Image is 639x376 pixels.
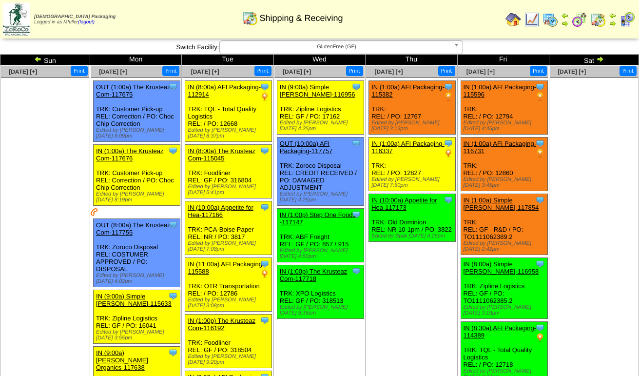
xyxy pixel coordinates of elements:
img: Tooltip [444,139,453,148]
a: IN (1:00a) AFI Packaging-116337 [371,140,445,155]
a: [DATE] [+] [466,68,495,75]
img: arrowright.gif [596,55,604,63]
img: Tooltip [535,82,545,92]
a: IN (1:00a) AFI Packaging-116731 [464,140,537,155]
div: TRK: Zipline Logistics REL: GF / PO: 17162 [277,81,364,135]
div: TRK: REL: GF - R&D / PO: TO1111062389.2 [461,194,547,255]
a: IN (8:00a) Simple [PERSON_NAME]-116958 [464,260,539,275]
img: Tooltip [168,220,178,230]
div: TRK: Zoroco Disposal REL: COSTUMER APPROVED / PO: DISPOSAL [94,219,180,287]
a: IN (1:00p) The Krusteaz Com-117718 [280,268,348,282]
button: Print [162,66,179,76]
div: Edited by [PERSON_NAME] [DATE] 3:45pm [464,177,547,188]
div: TRK: Zipline Logistics REL: GF / PO: 16041 [94,290,180,344]
div: TRK: REL: / PO: 12767 [369,81,456,135]
td: Thu [366,55,457,65]
img: Tooltip [351,210,361,219]
img: Tooltip [351,82,361,92]
div: TRK: REL: / PO: 12794 [461,81,547,135]
img: arrowleft.gif [561,12,569,20]
span: [DATE] [+] [191,68,219,75]
div: TRK: OTR Transportation REL: / PO: 12786 [185,258,272,312]
div: Edited by [PERSON_NAME] [DATE] 4:45pm [464,120,547,132]
img: PO [535,148,545,158]
td: Sun [0,55,90,65]
button: Print [71,66,88,76]
img: Tooltip [168,291,178,301]
button: Print [620,66,637,76]
img: PO [535,333,545,342]
a: IN (8:00a) AFI Packaging-112914 [188,83,261,98]
div: Edited by [PERSON_NAME] [DATE] 9:16pm [280,304,364,316]
a: IN (10:00a) Appetite for Hea-117166 [188,204,253,218]
div: TRK: Zipline Logistics REL: GF / PO: TO1111062385.2 [461,258,547,319]
img: PO [260,269,270,278]
a: IN (9:00a) Simple [PERSON_NAME]-115633 [96,293,172,307]
a: [DATE] [+] [9,68,37,75]
img: arrowleft.gif [34,55,42,63]
div: Edited by [PERSON_NAME] [DATE] 3:55pm [96,329,180,341]
img: arrowleft.gif [609,12,617,20]
img: PO [444,148,453,158]
div: Edited by [PERSON_NAME] [DATE] 8:37pm [188,127,271,139]
span: [DEMOGRAPHIC_DATA] Packaging [34,14,116,20]
img: Tooltip [260,146,270,156]
div: TRK: PCA-Boise Paper REL: NR / PO: 3817 [185,201,272,255]
img: Tooltip [351,139,361,148]
a: IN (11:00a) AFI Packaging-115588 [188,260,264,275]
div: Edited by [PERSON_NAME] [DATE] 4:50pm [280,248,364,259]
a: OUT (1:00a) The Krusteaz Com-117675 [96,83,171,98]
div: Edited by [PERSON_NAME] [DATE] 5:41pm [188,184,271,196]
a: IN (1:00a) AFI Packaging-115596 [464,83,537,98]
img: calendarinout.gif [590,12,606,27]
td: Fri [457,55,549,65]
img: home.gif [505,12,521,27]
a: (logout) [78,20,95,25]
button: Print [254,66,271,76]
img: Tooltip [535,139,545,148]
div: Edited by [PERSON_NAME] [DATE] 4:02pm [96,273,180,284]
div: TRK: Customer Pick-up REL: Correction / PO: Choc Chip Correction [94,145,180,206]
td: Tue [182,55,273,65]
a: IN (9:00a) Simple [PERSON_NAME]-116956 [280,83,355,98]
img: line_graph.gif [524,12,540,27]
span: Logged in as Mfuller [34,14,116,25]
a: OUT (8:00a) The Krusteaz Com-117755 [96,221,171,236]
div: Edited by [PERSON_NAME] [DATE] 8:19pm [96,191,180,203]
div: Edited by [PERSON_NAME] [DATE] 4:25pm [280,191,364,203]
a: [DATE] [+] [374,68,403,75]
div: Edited by Bpali [DATE] 4:26pm [371,233,455,239]
td: Sat [549,55,639,65]
img: Tooltip [444,195,453,205]
img: Tooltip [535,259,545,269]
div: TRK: Foodliner REL: GF / PO: 316804 [185,145,272,198]
img: Tooltip [260,259,270,269]
img: PO [260,92,270,101]
img: Customer has been contacted and delivery has been arranged [91,208,98,216]
img: PO [444,92,453,101]
div: Edited by [PERSON_NAME] [DATE] 7:08pm [188,240,271,252]
div: Edited by [PERSON_NAME] [DATE] 2:42pm [464,240,547,252]
div: Edited by [PERSON_NAME] [DATE] 3:19pm [464,304,547,316]
span: GlutenFree (GF) [224,41,450,53]
a: [DATE] [+] [283,68,311,75]
td: Wed [273,55,365,65]
div: TRK: REL: / PO: 12827 [369,138,456,191]
span: Shipping & Receiving [259,13,343,23]
div: TRK: Old Dominion REL: NR 10-1pm / PO: 3822 [369,194,456,242]
img: Tooltip [351,266,361,276]
a: [DATE] [+] [99,68,127,75]
a: IN (1:00a) Simple [PERSON_NAME]-117854 [464,197,539,211]
img: PO [535,92,545,101]
img: Tooltip [168,146,178,156]
a: IN (10:00a) Appetite for Hea-117173 [371,197,437,211]
img: Tooltip [260,202,270,212]
img: calendarinout.gif [242,10,258,26]
div: Edited by [PERSON_NAME] [DATE] 3:08pm [188,297,271,309]
div: TRK: REL: / PO: 12860 [461,138,547,191]
button: Print [530,66,547,76]
div: Edited by [PERSON_NAME] [DATE] 8:09pm [96,127,180,139]
a: IN (8:30a) AFI Packaging-114389 [464,324,537,339]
